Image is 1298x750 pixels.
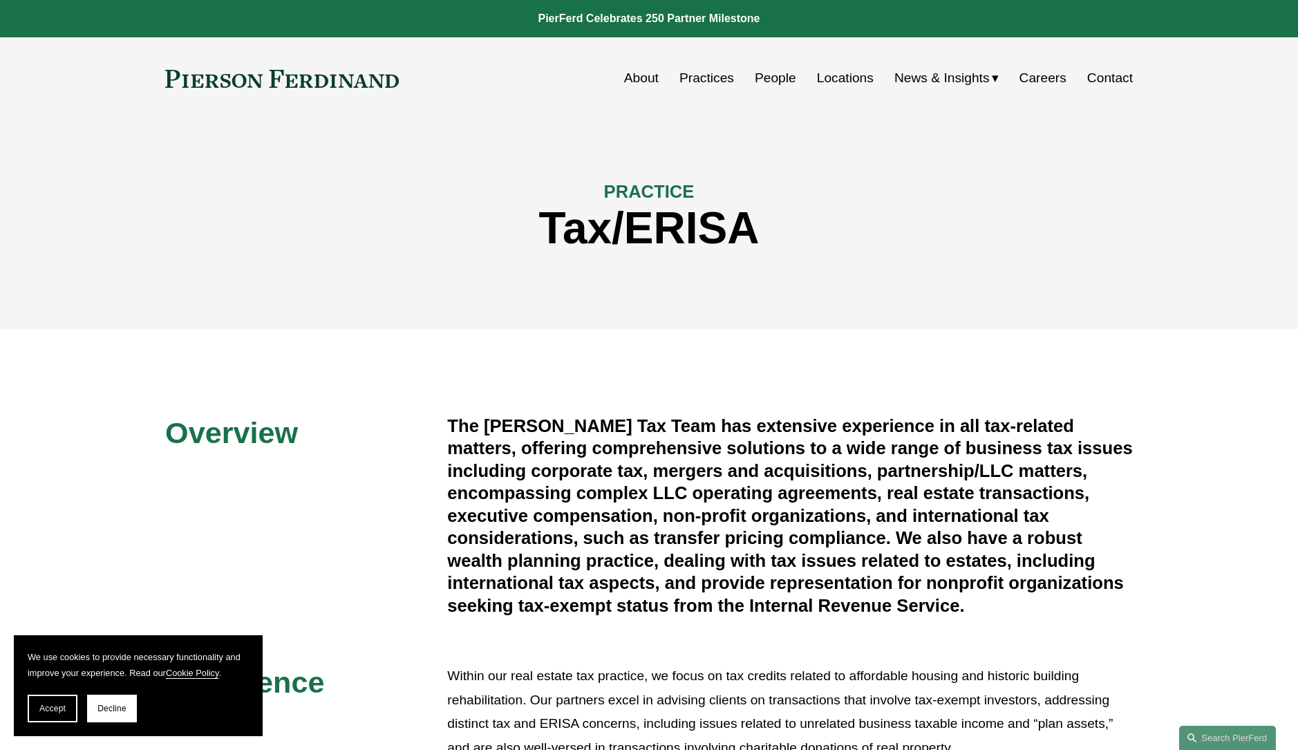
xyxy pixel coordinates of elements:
p: We use cookies to provide necessary functionality and improve your experience. Read our . [28,649,249,681]
a: Contact [1087,65,1133,91]
button: Decline [87,695,137,722]
section: Cookie banner [14,635,263,736]
span: Accept [39,704,66,713]
span: PRACTICE [604,182,695,201]
a: People [755,65,796,91]
a: folder dropdown [894,65,999,91]
h1: Tax/ERISA [165,203,1133,254]
a: Careers [1019,65,1066,91]
a: Cookie Policy [166,668,219,678]
a: About [624,65,659,91]
span: Overview [165,416,298,449]
a: Search this site [1179,726,1276,750]
span: News & Insights [894,66,990,91]
h4: The [PERSON_NAME] Tax Team has extensive experience in all tax-related matters, offering comprehe... [447,415,1133,617]
button: Accept [28,695,77,722]
span: Decline [97,704,126,713]
a: Locations [817,65,874,91]
a: Practices [679,65,734,91]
